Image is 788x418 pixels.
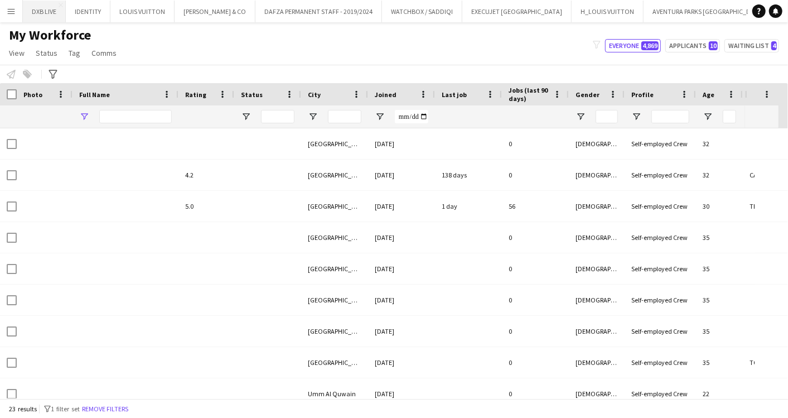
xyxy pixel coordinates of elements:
button: DXB LIVE [23,1,66,22]
div: [DEMOGRAPHIC_DATA] [569,191,625,222]
button: LOUIS VUITTON [110,1,175,22]
div: 0 [502,253,569,284]
input: Full Name Filter Input [99,110,172,123]
button: Everyone4,869 [605,39,661,52]
div: 35 [696,285,743,315]
span: Profile [631,90,654,99]
div: 138 days [435,160,502,190]
span: 10 [709,41,718,50]
button: Waiting list4 [724,39,779,52]
input: Age Filter Input [723,110,736,123]
div: [DEMOGRAPHIC_DATA] [569,378,625,409]
div: Self-employed Crew [625,191,696,222]
span: Status [241,90,263,99]
button: EXECUJET [GEOGRAPHIC_DATA] [462,1,572,22]
div: 32 [696,160,743,190]
div: 0 [502,160,569,190]
a: View [4,46,29,60]
div: [DATE] [368,222,435,253]
div: 0 [502,316,569,347]
div: [DATE] [368,160,435,190]
div: 30 [696,191,743,222]
div: [DEMOGRAPHIC_DATA] [569,128,625,159]
input: Profile Filter Input [651,110,689,123]
span: My Workforce [9,27,91,44]
div: 32 [696,128,743,159]
button: Open Filter Menu [241,112,251,122]
div: Self-employed Crew [625,378,696,409]
a: Status [31,46,62,60]
div: Self-employed Crew [625,316,696,347]
div: Self-employed Crew [625,160,696,190]
span: View [9,48,25,58]
div: 0 [502,128,569,159]
div: 22 [696,378,743,409]
button: Remove filters [80,403,130,415]
span: 4,869 [641,41,659,50]
span: Status [36,48,57,58]
div: [GEOGRAPHIC_DATA] [301,191,368,222]
button: Open Filter Menu [576,112,586,122]
div: 35 [696,222,743,253]
div: [GEOGRAPHIC_DATA] [301,253,368,284]
span: Rating [185,90,206,99]
div: [DATE] [368,378,435,409]
div: [DEMOGRAPHIC_DATA] [569,347,625,378]
button: Open Filter Menu [375,112,385,122]
input: Joined Filter Input [395,110,428,123]
div: Self-employed Crew [625,347,696,378]
button: [PERSON_NAME] & CO [175,1,255,22]
div: [DATE] [368,128,435,159]
div: Self-employed Crew [625,128,696,159]
a: Tag [64,46,85,60]
button: Open Filter Menu [308,112,318,122]
div: [DEMOGRAPHIC_DATA] [569,253,625,284]
app-action-btn: Advanced filters [46,68,60,81]
button: Open Filter Menu [79,112,89,122]
div: 4.2 [178,160,234,190]
div: [DEMOGRAPHIC_DATA] [569,285,625,315]
span: 4 [771,41,777,50]
div: 35 [696,347,743,378]
div: [GEOGRAPHIC_DATA] [301,160,368,190]
span: Joined [375,90,397,99]
div: [DATE] [368,285,435,315]
div: [DEMOGRAPHIC_DATA] [569,160,625,190]
div: Umm Al Quwain [301,378,368,409]
div: Self-employed Crew [625,285,696,315]
span: Tag [69,48,80,58]
button: H_LOUIS VUITTON [572,1,644,22]
a: Comms [87,46,121,60]
button: IDENTITY [66,1,110,22]
div: [GEOGRAPHIC_DATA] [301,222,368,253]
div: [GEOGRAPHIC_DATA] [301,128,368,159]
span: Comms [91,48,117,58]
div: [DATE] [368,191,435,222]
div: 56 [502,191,569,222]
span: Jobs (last 90 days) [509,86,549,103]
button: Applicants10 [665,39,720,52]
button: AVENTURA PARKS [GEOGRAPHIC_DATA] [644,1,774,22]
input: Status Filter Input [261,110,294,123]
div: 0 [502,378,569,409]
button: DAFZA PERMANENT STAFF - 2019/2024 [255,1,382,22]
span: Gender [576,90,600,99]
div: Self-employed Crew [625,253,696,284]
div: 0 [502,285,569,315]
div: [DEMOGRAPHIC_DATA] [569,316,625,347]
div: Self-employed Crew [625,222,696,253]
span: City [308,90,321,99]
button: Open Filter Menu [631,112,641,122]
div: [DATE] [368,347,435,378]
div: 5.0 [178,191,234,222]
div: [DEMOGRAPHIC_DATA] [569,222,625,253]
span: Age [703,90,714,99]
div: [GEOGRAPHIC_DATA] [301,347,368,378]
div: 0 [502,347,569,378]
div: 0 [502,222,569,253]
div: 1 day [435,191,502,222]
div: [DATE] [368,253,435,284]
div: [GEOGRAPHIC_DATA] [301,285,368,315]
div: [GEOGRAPHIC_DATA] [301,316,368,347]
input: Gender Filter Input [596,110,618,123]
